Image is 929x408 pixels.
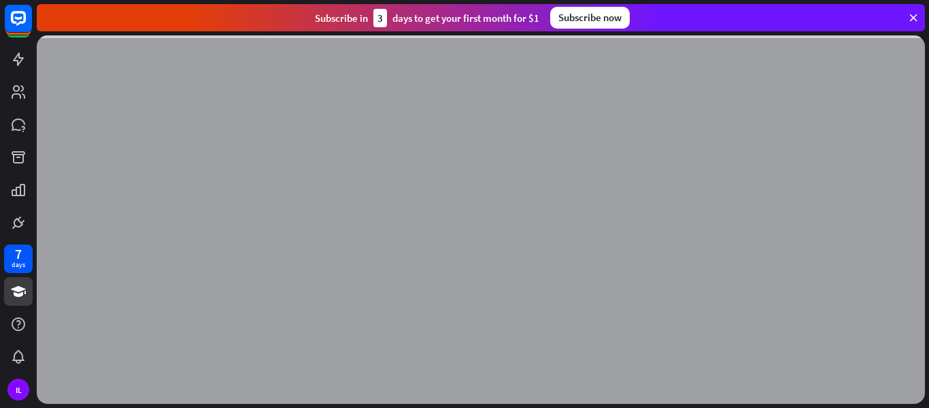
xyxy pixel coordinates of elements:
a: 7 days [4,245,33,273]
div: 7 [15,248,22,260]
div: days [12,260,25,270]
div: IL [7,379,29,401]
div: Subscribe now [550,7,630,29]
div: Subscribe in days to get your first month for $1 [315,9,539,27]
div: 3 [373,9,387,27]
